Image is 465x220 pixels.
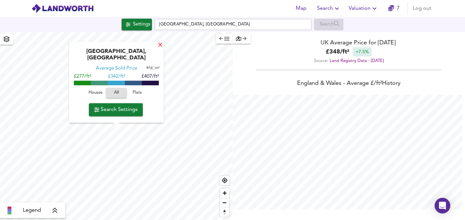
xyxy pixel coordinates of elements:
button: Search Settings [89,103,143,116]
span: All [109,89,124,97]
button: Log out [410,2,434,15]
div: Click to configure Search Settings [122,19,152,30]
span: Search Settings [94,105,138,114]
input: Enter a location... [155,19,311,30]
span: Map [293,4,309,13]
span: Houses [87,89,104,97]
span: Flats [128,89,146,97]
a: Land Registry Data - [DATE] [330,59,384,63]
div: Average Sold Price [96,66,137,72]
span: m² [155,67,159,70]
a: 7 [388,4,400,13]
button: Houses [85,88,106,98]
div: [GEOGRAPHIC_DATA], [GEOGRAPHIC_DATA] [72,49,160,66]
span: £ 342/ft² [108,74,125,79]
div: X [158,42,163,49]
button: Flats [127,88,148,98]
button: Settings [122,19,152,30]
button: Find my location [220,176,229,185]
span: Search [317,4,341,13]
div: Open Intercom Messenger [435,198,450,213]
div: Enable a Source before running a Search [314,19,344,30]
span: ft² [146,67,150,70]
button: All [106,88,127,98]
b: £ 348 / ft² [326,48,349,56]
img: logo [31,4,94,13]
button: 7 [384,2,405,15]
button: Map [291,2,312,15]
div: +7.5% [353,47,372,56]
button: Zoom in [220,188,229,198]
button: Zoom out [220,198,229,207]
span: £407/ft² [141,74,159,79]
div: Settings [133,20,150,29]
span: Log out [413,4,431,13]
button: Search [314,2,343,15]
button: Valuation [346,2,381,15]
span: £277/ft² [74,74,91,79]
span: Legend [23,207,41,214]
span: Valuation [349,4,378,13]
button: Reset bearing to north [220,207,229,217]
